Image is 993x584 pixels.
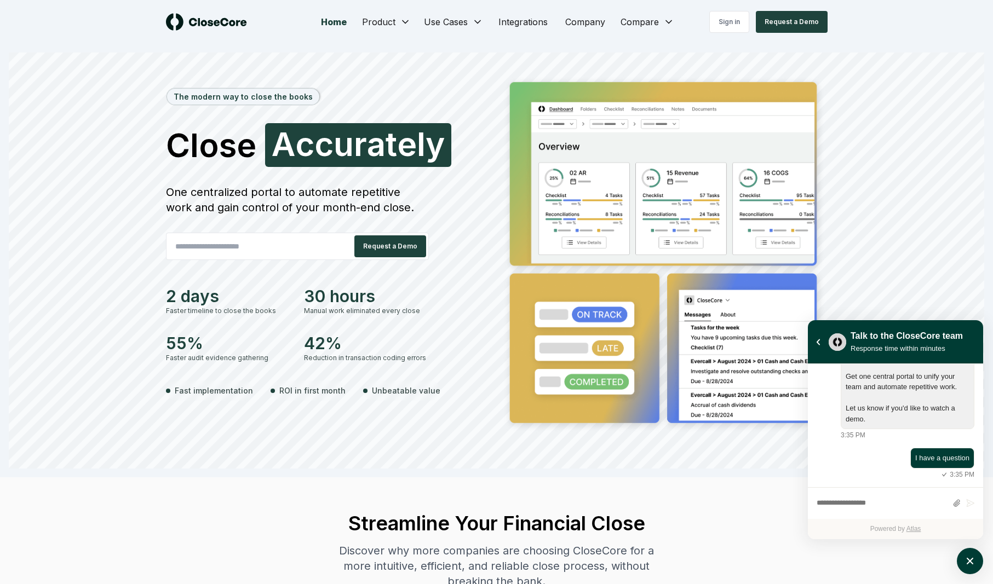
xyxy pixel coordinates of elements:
[272,128,295,160] span: A
[501,74,828,435] img: Jumbotron
[817,334,974,440] div: atlas-message
[334,128,354,160] span: u
[952,499,961,508] button: Attach files by clicking or dropping files here
[354,128,367,160] span: r
[329,512,664,534] h2: Streamline Your Financial Close
[397,128,417,160] span: e
[304,286,429,306] div: 30 hours
[304,306,429,316] div: Manual work eliminated every close
[841,334,974,429] div: atlas-message-bubble
[166,129,256,161] span: Close
[166,333,291,353] div: 55%
[812,336,824,348] button: atlas-back-button
[709,11,749,33] a: Sign in
[817,493,974,513] div: atlas-composer
[756,11,828,33] button: Request a Demo
[910,448,974,469] div: atlas-message-bubble
[367,128,386,160] span: a
[386,128,397,160] span: t
[846,339,969,424] div: atlas-message-text
[808,519,983,539] div: Powered by
[841,430,865,440] div: 3:35 PM
[841,334,974,440] div: Monday, July 1, 2024, 3:35 PM
[915,453,969,464] div: atlas-message-text
[808,320,983,539] div: atlas-window
[556,11,614,33] a: Company
[304,353,429,363] div: Reduction in transaction coding errors
[939,470,950,479] svg: atlas-sent-icon
[354,235,426,257] button: Request a Demo
[614,11,681,33] button: Compare
[167,89,319,105] div: The modern way to close the books
[939,470,974,480] div: 3:35 PM
[355,11,417,33] button: Product
[166,184,429,215] div: One centralized portal to automate repetitive work and gain control of your month-end close.
[808,364,983,539] div: atlas-ticket
[279,385,346,396] span: ROI in first month
[817,448,974,479] div: atlas-message
[906,525,921,533] a: Atlas
[851,329,963,343] div: Talk to the CloseCore team
[417,11,490,33] button: Use Cases
[166,13,247,31] img: logo
[417,128,426,160] span: l
[424,15,468,28] span: Use Cases
[295,128,314,160] span: c
[851,343,963,354] div: Response time within minutes
[304,333,429,353] div: 42%
[362,15,395,28] span: Product
[490,11,556,33] a: Integrations
[166,353,291,363] div: Faster audit evidence gathering
[166,286,291,306] div: 2 days
[175,385,253,396] span: Fast implementation
[166,306,291,316] div: Faster timeline to close the books
[828,448,974,479] div: Monday, July 1, 2024, 3:35 PM
[621,15,659,28] span: Compare
[426,128,445,160] span: y
[312,11,355,33] a: Home
[957,548,983,574] button: atlas-launcher
[372,385,440,396] span: Unbeatable value
[314,128,334,160] span: c
[829,333,846,351] img: yblje5SQxOoZuw2TcITt_icon.png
